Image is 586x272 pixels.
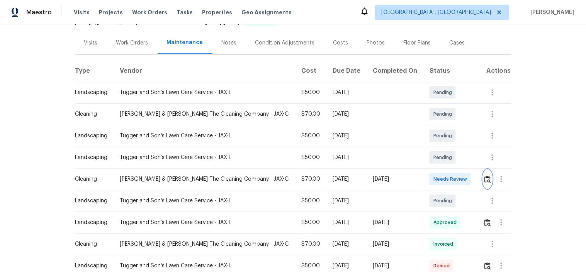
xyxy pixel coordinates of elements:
[301,154,320,161] div: $50.00
[373,262,417,270] div: [DATE]
[75,19,91,25] span: [DATE]
[484,262,491,270] img: Review Icon
[75,154,108,161] div: Landscaping
[202,9,232,16] span: Properties
[333,89,360,96] div: [DATE]
[120,240,289,248] div: [PERSON_NAME] & [PERSON_NAME] The Cleaning Company - JAX-C
[433,175,470,183] span: Needs Review
[120,154,289,161] div: Tugger and Son's Lawn Care Service - JAX-L
[333,197,360,205] div: [DATE]
[433,219,460,226] span: Approved
[433,110,455,118] span: Pending
[433,240,456,248] span: Invoiced
[75,60,114,82] th: Type
[120,175,289,183] div: [PERSON_NAME] & [PERSON_NAME] The Cleaning Company - JAX-C
[120,89,289,96] div: Tugger and Son's Lawn Care Service - JAX-L
[301,175,320,183] div: $70.00
[84,39,98,47] div: Visits
[433,89,455,96] span: Pending
[74,9,90,16] span: Visits
[423,60,477,82] th: Status
[326,60,367,82] th: Due Date
[120,110,289,118] div: [PERSON_NAME] & [PERSON_NAME] The Cleaning Company - JAX-C
[301,262,320,270] div: $50.00
[333,132,360,140] div: [DATE]
[373,175,417,183] div: [DATE]
[433,262,453,270] span: Denied
[333,262,360,270] div: [DATE]
[255,39,315,47] div: Condition Adjustments
[483,213,492,232] button: Review Icon
[477,60,511,82] th: Actions
[433,132,455,140] span: Pending
[333,175,360,183] div: [DATE]
[120,132,289,140] div: Tugger and Son's Lawn Care Service - JAX-L
[367,39,385,47] div: Photos
[333,110,360,118] div: [DATE]
[450,39,465,47] div: Cases
[295,60,326,82] th: Cost
[116,39,148,47] div: Work Orders
[75,175,108,183] div: Cleaning
[433,197,455,205] span: Pending
[120,197,289,205] div: Tugger and Son's Lawn Care Service - JAX-L
[177,10,193,15] span: Tasks
[222,39,237,47] div: Notes
[75,132,108,140] div: Landscaping
[333,39,348,47] div: Costs
[224,19,240,25] span: [DATE]
[75,219,108,226] div: Landscaping
[301,110,320,118] div: $70.00
[484,219,491,226] img: Review Icon
[333,219,360,226] div: [DATE]
[99,9,123,16] span: Projects
[241,9,292,16] span: Geo Assignments
[75,240,108,248] div: Cleaning
[373,219,417,226] div: [DATE]
[75,89,108,96] div: Landscaping
[189,19,276,25] span: Listed
[301,219,320,226] div: $50.00
[120,219,289,226] div: Tugger and Son's Lawn Care Service - JAX-L
[301,197,320,205] div: $50.00
[483,170,492,188] button: Review Icon
[206,19,222,25] span: [DATE]
[75,110,108,118] div: Cleaning
[301,240,320,248] div: $70.00
[114,60,295,82] th: Vendor
[333,240,360,248] div: [DATE]
[484,176,491,183] img: Review Icon
[373,240,417,248] div: [DATE]
[382,9,491,16] span: [GEOGRAPHIC_DATA], [GEOGRAPHIC_DATA]
[433,154,455,161] span: Pending
[301,89,320,96] div: $50.00
[367,60,423,82] th: Completed On
[301,132,320,140] div: $50.00
[75,197,108,205] div: Landscaping
[404,39,431,47] div: Floor Plans
[132,9,167,16] span: Work Orders
[26,9,52,16] span: Maestro
[75,262,108,270] div: Landscaping
[120,262,289,270] div: Tugger and Son's Lawn Care Service - JAX-L
[167,39,203,46] div: Maintenance
[206,19,240,25] span: -
[333,154,360,161] div: [DATE]
[528,9,574,16] span: [PERSON_NAME]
